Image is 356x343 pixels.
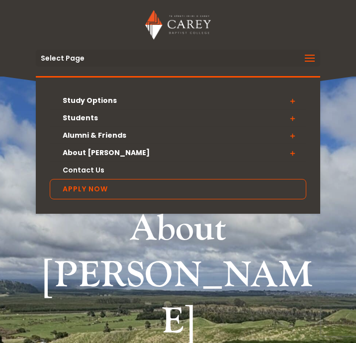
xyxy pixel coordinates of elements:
a: Study Options [50,92,306,109]
img: Carey Baptist College [145,10,210,40]
span: Select Page [41,55,85,62]
a: Contact Us [50,162,306,179]
a: About [PERSON_NAME] [50,144,306,162]
a: Students [50,109,306,127]
a: Apply Now [50,179,306,200]
a: Alumni & Friends [50,127,306,144]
